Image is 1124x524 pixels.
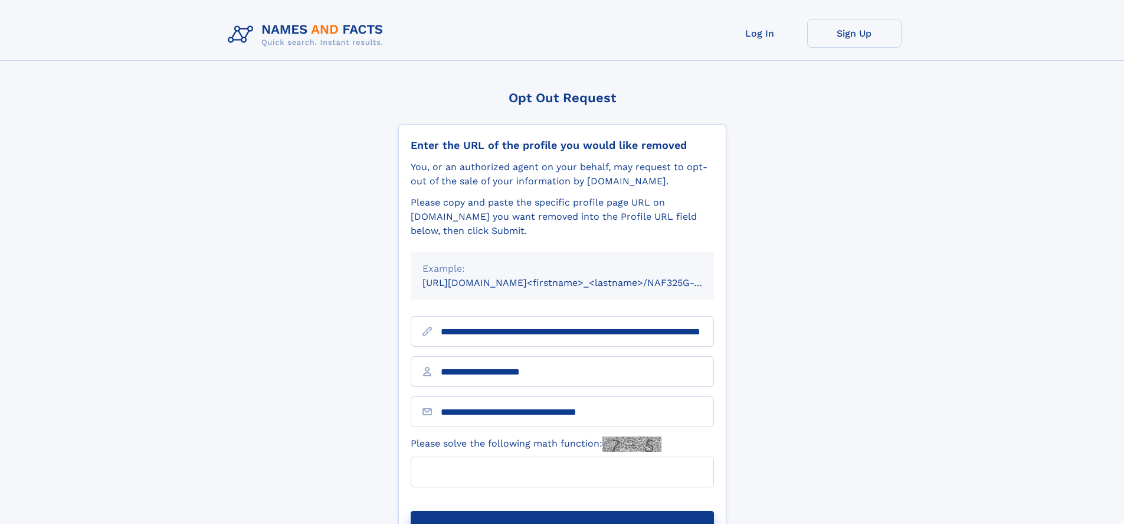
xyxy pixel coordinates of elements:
label: Please solve the following math function: [411,437,661,452]
small: [URL][DOMAIN_NAME]<firstname>_<lastname>/NAF325G-xxxxxxxx [422,277,736,288]
a: Sign Up [807,19,902,48]
div: Enter the URL of the profile you would like removed [411,139,714,152]
div: Example: [422,262,702,276]
div: Please copy and paste the specific profile page URL on [DOMAIN_NAME] you want removed into the Pr... [411,196,714,238]
a: Log In [713,19,807,48]
img: Logo Names and Facts [223,19,393,51]
div: Opt Out Request [398,90,726,105]
div: You, or an authorized agent on your behalf, may request to opt-out of the sale of your informatio... [411,160,714,188]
